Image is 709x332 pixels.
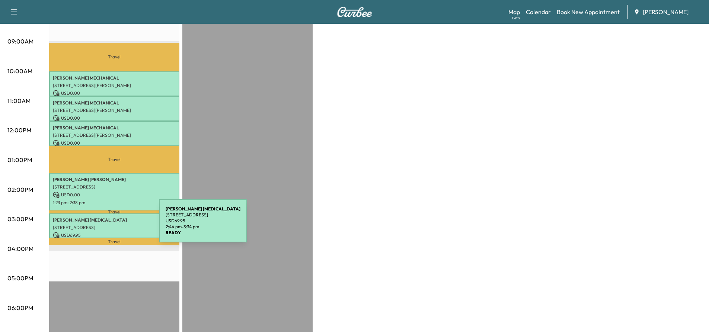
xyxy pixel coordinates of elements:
[53,232,176,239] p: USD 69.95
[166,206,240,212] b: [PERSON_NAME] [MEDICAL_DATA]
[166,212,240,218] p: [STREET_ADDRESS]
[508,7,520,16] a: MapBeta
[7,215,33,223] p: 03:00PM
[557,7,620,16] a: Book New Appointment
[7,126,31,135] p: 12:00PM
[7,155,32,164] p: 01:00PM
[53,191,176,198] p: USD 0.00
[337,7,373,17] img: Curbee Logo
[7,67,32,75] p: 10:00AM
[49,146,179,173] p: Travel
[49,238,179,245] p: Travel
[53,184,176,190] p: [STREET_ADDRESS]
[7,185,33,194] p: 02:00PM
[53,200,176,206] p: 1:23 pm - 2:38 pm
[643,7,689,16] span: [PERSON_NAME]
[526,7,551,16] a: Calendar
[53,217,176,223] p: [PERSON_NAME] [MEDICAL_DATA]
[166,218,240,224] p: USD 69.95
[49,43,179,71] p: Travel
[53,90,176,97] p: USD 0.00
[53,115,176,122] p: USD 0.00
[166,224,240,230] p: 2:44 pm - 3:34 pm
[7,96,31,105] p: 11:00AM
[53,75,176,81] p: [PERSON_NAME] MECHANICAL
[7,274,33,283] p: 05:00PM
[53,132,176,138] p: [STREET_ADDRESS][PERSON_NAME]
[7,303,33,312] p: 06:00PM
[53,100,176,106] p: [PERSON_NAME] MECHANICAL
[49,210,179,213] p: Travel
[53,83,176,88] p: [STREET_ADDRESS][PERSON_NAME]
[53,140,176,146] p: USD 0.00
[7,244,33,253] p: 04:00PM
[7,37,33,46] p: 09:00AM
[53,225,176,231] p: [STREET_ADDRESS]
[512,15,520,21] div: Beta
[53,107,176,113] p: [STREET_ADDRESS][PERSON_NAME]
[166,230,181,235] b: READY
[53,177,176,183] p: [PERSON_NAME] [PERSON_NAME]
[53,125,176,131] p: [PERSON_NAME] MECHANICAL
